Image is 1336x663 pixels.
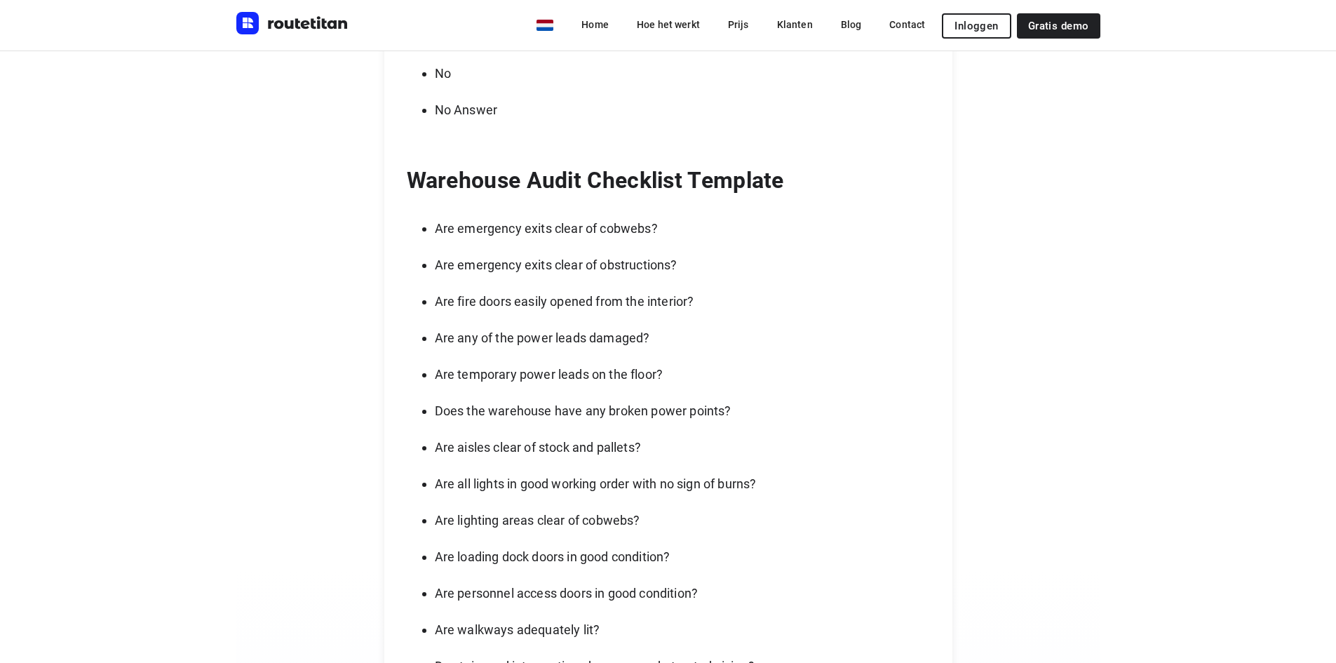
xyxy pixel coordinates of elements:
[407,165,930,196] p: Warehouse Audit Checklist Template
[435,64,930,83] p: No
[942,13,1011,39] button: Inloggen
[766,12,824,37] a: Klanten
[435,219,930,239] p: Are emergency exits clear of cobwebs?
[435,438,930,457] p: Are aisles clear of stock and pallets?
[435,511,930,530] p: Are lighting areas clear of cobwebs?
[717,12,760,37] a: Prijs
[236,12,349,34] img: Routetitan logo
[1017,13,1100,39] a: Gratis demo
[570,12,620,37] a: Home
[435,584,930,603] p: Are personnel access doors in good condition?
[830,12,873,37] a: Blog
[435,620,930,640] p: Are walkways adequately lit?
[626,12,711,37] a: Hoe het werkt
[435,474,930,494] p: Are all lights in good working order with no sign of burns?
[878,12,936,37] a: Contact
[435,292,930,312] p: Are fire doors easily opened from the interior?
[435,547,930,567] p: Are loading dock doors in good condition?
[435,255,930,275] p: Are emergency exits clear of obstructions?
[435,328,930,348] p: Are any of the power leads damaged?
[435,401,930,421] p: Does the warehouse have any broken power points?
[1028,20,1089,32] span: Gratis demo
[435,365,930,384] p: Are temporary power leads on the floor?
[954,20,998,32] span: Inloggen
[236,12,349,38] a: Routetitan
[435,100,930,120] p: No Answer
